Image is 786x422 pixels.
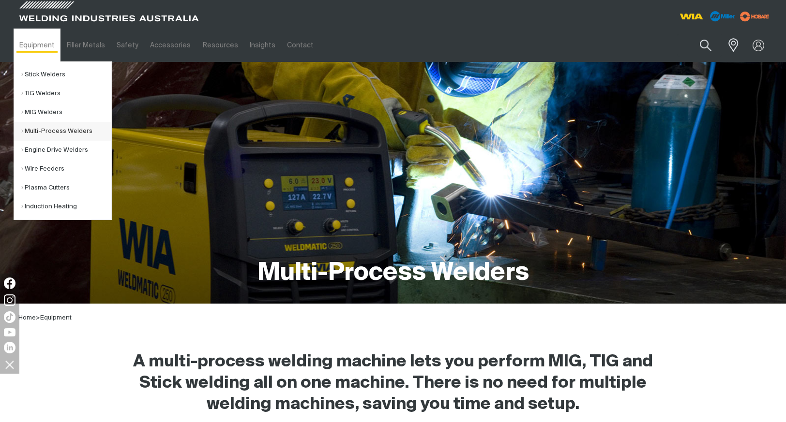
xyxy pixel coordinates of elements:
h2: A multi-process welding machine lets you perform MIG, TIG and Stick welding all on one machine. T... [120,351,666,415]
a: Safety [111,29,144,62]
a: Resources [197,29,244,62]
ul: Equipment Submenu [14,61,112,220]
a: Engine Drive Welders [21,141,111,160]
h1: Multi-Process Welders [257,258,529,289]
a: Equipment [40,315,72,321]
img: TikTok [4,311,15,323]
img: Instagram [4,294,15,306]
img: miller [737,9,772,24]
nav: Main [14,29,583,62]
a: Equipment [14,29,60,62]
a: Home [18,315,36,321]
button: Search products [689,34,722,57]
a: Plasma Cutters [21,178,111,197]
a: Insights [244,29,281,62]
a: Induction Heating [21,197,111,216]
input: Product name or item number... [677,34,722,57]
img: hide socials [1,356,18,373]
span: > [36,315,40,321]
img: LinkedIn [4,342,15,353]
a: Wire Feeders [21,160,111,178]
a: Filler Metals [60,29,110,62]
a: Stick Welders [21,65,111,84]
a: MIG Welders [21,103,111,122]
a: Accessories [144,29,196,62]
a: Contact [281,29,319,62]
a: Multi-Process Welders [21,122,111,141]
a: TIG Welders [21,84,111,103]
img: Facebook [4,277,15,289]
img: YouTube [4,328,15,336]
